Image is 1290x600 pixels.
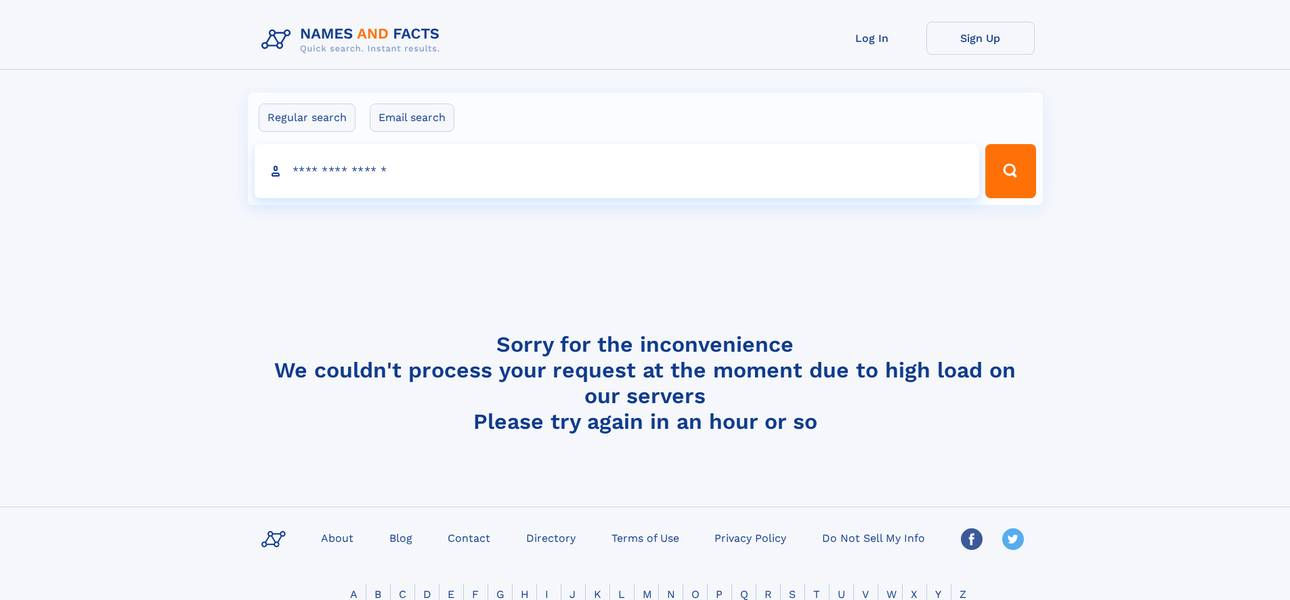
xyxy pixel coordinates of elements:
h4: Sorry for the inconvenience We couldn't process your request at the moment due to high load on ou... [256,331,1035,434]
a: Do Not Sell My Info [817,528,930,547]
a: Terms of Use [606,528,685,547]
a: Sign Up [926,22,1035,55]
a: Log In [818,22,926,55]
a: Contact [442,528,496,547]
a: About [316,528,359,547]
button: Search Button [985,144,1035,198]
img: Twitter [1002,528,1024,550]
img: Facebook [961,528,983,550]
input: search input [255,144,980,198]
a: Privacy Policy [709,528,792,547]
label: Email search [370,103,454,132]
a: Directory [521,528,581,547]
label: Regular search [259,103,356,132]
img: Logo Names and Facts [256,22,451,58]
a: Blog [384,528,418,547]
